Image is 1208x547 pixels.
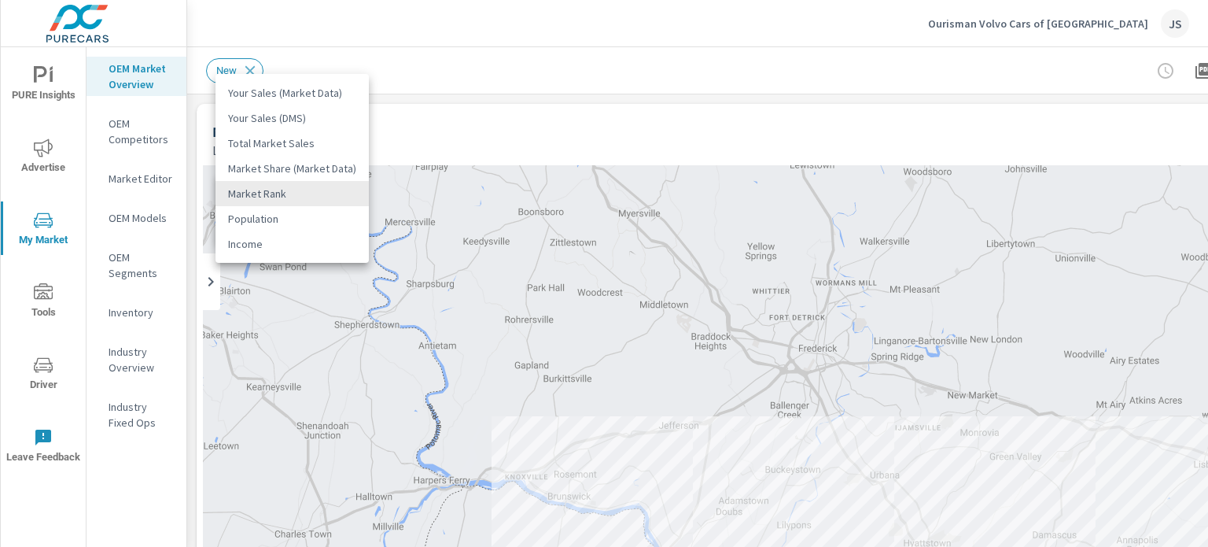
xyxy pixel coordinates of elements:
li: Market Share (Market Data) [215,156,369,181]
li: Total Market Sales [215,131,369,156]
li: Market Rank [215,181,369,206]
li: Your Sales (Market Data) [215,80,369,105]
li: Population [215,206,369,231]
li: Your Sales (DMS) [215,105,369,131]
li: Income [215,231,369,257]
